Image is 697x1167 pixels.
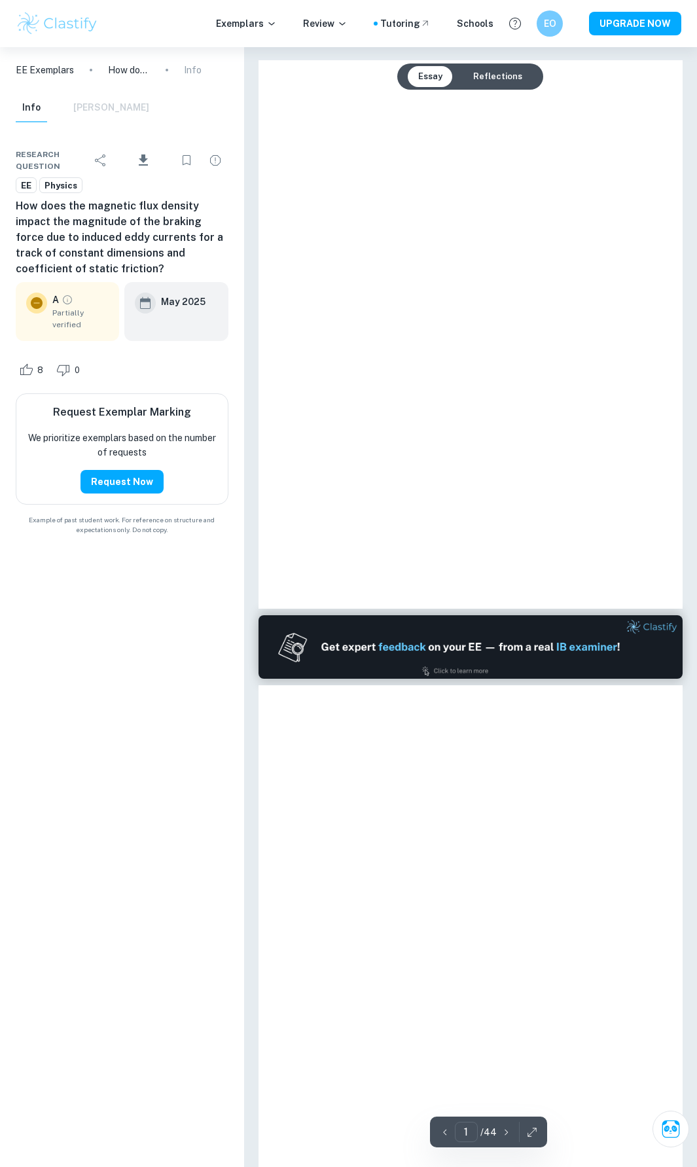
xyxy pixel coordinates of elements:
[53,359,87,380] div: Dislike
[52,293,59,307] p: A
[16,94,47,122] button: Info
[16,177,37,194] a: EE
[173,147,200,173] div: Bookmark
[652,1111,689,1147] button: Ask Clai
[16,63,74,77] a: EE Exemplars
[53,404,191,420] h6: Request Exemplar Marking
[457,16,493,31] a: Schools
[184,63,202,77] p: Info
[543,16,558,31] h6: EO
[16,179,36,192] span: EE
[216,16,277,31] p: Exemplars
[380,16,431,31] a: Tutoring
[116,143,171,177] div: Download
[259,615,683,679] img: Ad
[202,147,228,173] div: Report issue
[16,149,88,172] span: Research question
[303,16,348,31] p: Review
[27,431,217,459] p: We prioritize exemplars based on the number of requests
[30,364,50,377] span: 8
[463,66,533,87] button: Reflections
[39,177,82,194] a: Physics
[108,63,150,77] p: How does the magnetic flux density impact the magnitude of the braking force due to induced eddy ...
[408,66,453,87] button: Essay
[67,364,87,377] span: 0
[589,12,681,35] button: UPGRADE NOW
[16,198,228,277] h6: How does the magnetic flux density impact the magnitude of the braking force due to induced eddy ...
[537,10,563,37] button: EO
[16,10,99,37] img: Clastify logo
[480,1125,497,1140] p: / 44
[52,307,109,331] span: Partially verified
[16,359,50,380] div: Like
[504,12,526,35] button: Help and Feedback
[88,147,114,173] div: Share
[40,179,82,192] span: Physics
[80,470,164,494] button: Request Now
[161,295,206,309] h6: May 2025
[62,294,73,306] a: Grade partially verified
[16,515,228,535] span: Example of past student work. For reference on structure and expectations only. Do not copy.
